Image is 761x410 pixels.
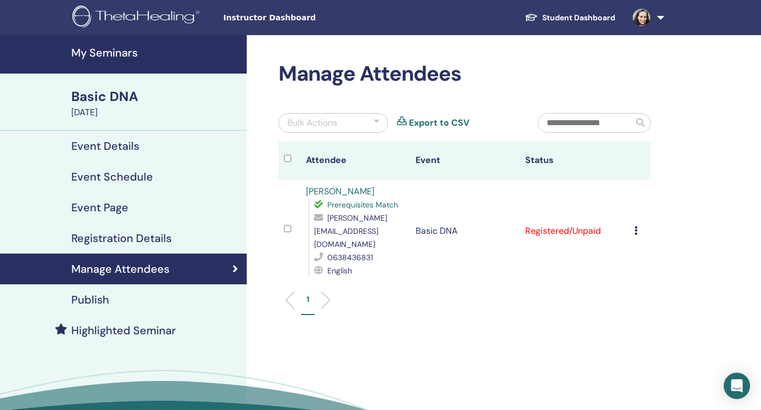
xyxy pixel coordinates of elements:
[65,87,247,119] a: Basic DNA[DATE]
[410,142,520,179] th: Event
[71,201,128,214] h4: Event Page
[724,373,750,399] div: Open Intercom Messenger
[306,186,374,197] a: [PERSON_NAME]
[71,262,169,276] h4: Manage Attendees
[279,61,651,87] h2: Manage Attendees
[71,139,139,153] h4: Event Details
[71,324,176,337] h4: Highlighted Seminar
[71,106,240,119] div: [DATE]
[306,294,309,305] p: 1
[525,13,538,22] img: graduation-cap-white.svg
[71,232,172,245] h4: Registration Details
[327,252,373,262] span: 0638436831
[71,87,240,106] div: Basic DNA
[300,142,410,179] th: Attendee
[71,293,109,306] h4: Publish
[72,5,203,30] img: logo.png
[520,142,629,179] th: Status
[516,8,624,28] a: Student Dashboard
[314,213,387,249] span: [PERSON_NAME][EMAIL_ADDRESS][DOMAIN_NAME]
[327,200,398,210] span: Prerequisites Match
[327,266,352,276] span: English
[71,170,153,183] h4: Event Schedule
[410,179,520,283] td: Basic DNA
[287,116,337,130] div: Bulk Actions
[633,9,650,26] img: default.jpg
[223,12,388,24] span: Instructor Dashboard
[71,46,240,59] h4: My Seminars
[409,116,469,130] a: Export to CSV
